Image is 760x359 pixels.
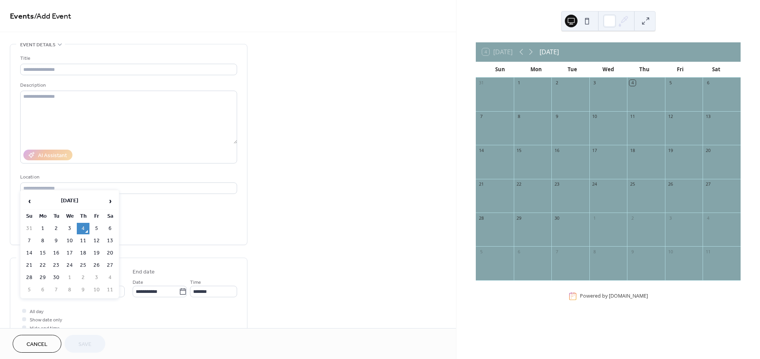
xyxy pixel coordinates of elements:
div: 17 [592,147,598,153]
th: Fr [90,211,103,222]
a: [DOMAIN_NAME] [609,293,648,300]
div: 11 [629,114,635,120]
td: 11 [77,235,89,247]
span: › [104,193,116,209]
span: Show date only [30,316,62,324]
th: [DATE] [36,193,103,210]
td: 6 [104,223,116,234]
td: 16 [50,247,63,259]
td: 9 [50,235,63,247]
td: 6 [36,284,49,296]
div: 1 [516,80,522,86]
td: 10 [63,235,76,247]
div: 5 [478,249,484,255]
div: 23 [554,181,560,187]
td: 26 [90,260,103,271]
td: 19 [90,247,103,259]
div: 29 [516,215,522,221]
div: 19 [667,147,673,153]
td: 28 [23,272,36,283]
th: Sa [104,211,116,222]
td: 8 [36,235,49,247]
div: 15 [516,147,522,153]
th: Th [77,211,89,222]
td: 1 [63,272,76,283]
div: 13 [705,114,711,120]
div: 3 [592,80,598,86]
th: Mo [36,211,49,222]
div: 21 [478,181,484,187]
div: 1 [592,215,598,221]
span: Cancel [27,340,47,349]
div: 14 [478,147,484,153]
td: 17 [63,247,76,259]
td: 4 [77,223,89,234]
div: 6 [705,80,711,86]
div: 9 [629,249,635,255]
th: Su [23,211,36,222]
div: Description [20,81,236,89]
td: 25 [77,260,89,271]
td: 11 [104,284,116,296]
div: 6 [516,249,522,255]
a: Events [10,9,34,24]
span: Event details [20,41,55,49]
div: 26 [667,181,673,187]
td: 12 [90,235,103,247]
div: 7 [478,114,484,120]
div: 8 [592,249,598,255]
button: Cancel [13,335,61,353]
div: 10 [667,249,673,255]
div: 4 [705,215,711,221]
td: 8 [63,284,76,296]
div: 9 [554,114,560,120]
th: Tu [50,211,63,222]
td: 23 [50,260,63,271]
td: 3 [63,223,76,234]
span: Time [190,278,201,287]
span: / Add Event [34,9,71,24]
div: 20 [705,147,711,153]
div: 25 [629,181,635,187]
td: 22 [36,260,49,271]
div: 16 [554,147,560,153]
div: Fri [662,62,698,78]
div: 3 [667,215,673,221]
div: Thu [626,62,662,78]
td: 29 [36,272,49,283]
td: 21 [23,260,36,271]
td: 10 [90,284,103,296]
div: Wed [590,62,626,78]
td: 1 [36,223,49,234]
td: 31 [23,223,36,234]
div: Mon [518,62,554,78]
td: 7 [50,284,63,296]
td: 3 [90,272,103,283]
td: 27 [104,260,116,271]
td: 24 [63,260,76,271]
td: 5 [90,223,103,234]
div: 31 [478,80,484,86]
div: 12 [667,114,673,120]
td: 5 [23,284,36,296]
div: 27 [705,181,711,187]
td: 15 [36,247,49,259]
div: 22 [516,181,522,187]
div: Powered by [580,293,648,300]
div: Sat [698,62,734,78]
div: 28 [478,215,484,221]
div: 30 [554,215,560,221]
td: 7 [23,235,36,247]
div: 24 [592,181,598,187]
div: 2 [629,215,635,221]
div: 8 [516,114,522,120]
span: ‹ [23,193,35,209]
div: 2 [554,80,560,86]
td: 2 [77,272,89,283]
div: Sun [482,62,518,78]
td: 2 [50,223,63,234]
div: Location [20,173,236,181]
div: 7 [554,249,560,255]
td: 20 [104,247,116,259]
td: 30 [50,272,63,283]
